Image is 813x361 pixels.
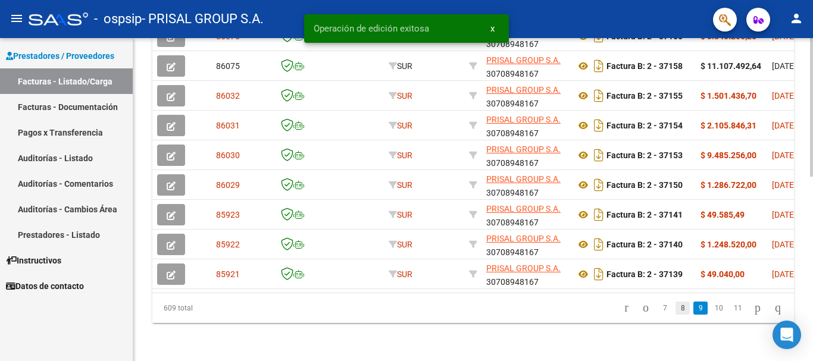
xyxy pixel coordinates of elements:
span: Instructivos [6,254,61,267]
span: 85921 [216,269,240,279]
span: SUR [389,269,412,279]
span: PRISAL GROUP S.A. [486,204,561,214]
li: page 11 [728,298,748,318]
div: 30708948167 [486,113,566,138]
span: 85922 [216,240,240,249]
span: PRISAL GROUP S.A. [486,85,561,95]
a: 7 [658,302,672,315]
li: page 9 [692,298,709,318]
span: PRISAL GROUP S.A. [486,55,561,65]
span: SUR [389,61,412,71]
i: Descargar documento [591,205,606,224]
span: 86075 [216,61,240,71]
span: PRISAL GROUP S.A. [486,115,561,124]
mat-icon: person [789,11,803,26]
div: 609 total [152,293,279,323]
i: Descargar documento [591,146,606,165]
a: go to next page [749,302,766,315]
div: 30708948167 [486,232,566,257]
span: [DATE] [772,269,796,279]
span: SUR [389,180,412,190]
div: 30708948167 [486,202,566,227]
div: Open Intercom Messenger [773,321,801,349]
strong: $ 2.105.846,31 [701,121,756,130]
span: 86029 [216,180,240,190]
span: PRISAL GROUP S.A. [486,145,561,154]
strong: Factura B: 2 - 37153 [606,150,683,160]
span: [DATE] [772,180,796,190]
span: SUR [389,210,412,219]
span: PRISAL GROUP S.A. [486,234,561,243]
strong: Factura B: 2 - 37140 [606,240,683,249]
strong: Factura B: 2 - 37154 [606,121,683,130]
a: go to last page [770,302,786,315]
strong: Factura B: 2 - 37150 [606,180,683,190]
a: 8 [676,302,690,315]
span: 86030 [216,150,240,160]
span: [DATE] [772,150,796,160]
strong: $ 1.286.722,00 [701,180,756,190]
a: 9 [693,302,708,315]
span: [DATE] [772,121,796,130]
strong: Factura B: 2 - 37139 [606,269,683,279]
span: PRISAL GROUP S.A. [486,263,561,273]
span: [DATE] [772,210,796,219]
div: 30708948167 [486,262,566,287]
strong: $ 9.485.256,00 [701,150,756,160]
span: 85923 [216,210,240,219]
strong: Factura B: 2 - 37165 [606,32,683,41]
span: Operación de edición exitosa [314,23,429,34]
a: go to first page [619,302,634,315]
li: page 8 [674,298,692,318]
span: - ospsip [94,6,142,32]
strong: Factura B: 2 - 37141 [606,210,683,219]
span: 86032 [216,91,240,101]
div: 30708948167 [486,172,566,197]
li: page 10 [709,298,728,318]
i: Descargar documento [591,56,606,76]
strong: $ 11.107.492,64 [701,61,761,71]
i: Descargar documento [591,265,606,284]
span: SUR [389,91,412,101]
span: Prestadores / Proveedores [6,49,114,62]
div: 30708948167 [486,54,566,79]
strong: $ 49.585,49 [701,210,745,219]
li: page 7 [656,298,674,318]
span: Datos de contacto [6,280,84,293]
span: SUR [389,150,412,160]
a: 10 [711,302,727,315]
mat-icon: menu [10,11,24,26]
a: go to previous page [637,302,654,315]
span: SUR [389,121,412,130]
span: 86031 [216,121,240,130]
strong: $ 1.248.520,00 [701,240,756,249]
strong: Factura B: 2 - 37158 [606,61,683,71]
a: 11 [730,302,746,315]
span: [DATE] [772,61,796,71]
i: Descargar documento [591,86,606,105]
span: PRISAL GROUP S.A. [486,174,561,184]
span: SUR [389,240,412,249]
i: Descargar documento [591,235,606,254]
div: 30708948167 [486,143,566,168]
i: Descargar documento [591,116,606,135]
strong: $ 49.040,00 [701,269,745,279]
i: Descargar documento [591,175,606,194]
button: x [481,18,504,39]
span: x [490,23,495,34]
div: 30708948167 [486,83,566,108]
strong: $ 1.501.436,70 [701,91,756,101]
span: [DATE] [772,240,796,249]
span: - PRISAL GROUP S.A. [142,6,264,32]
span: [DATE] [772,91,796,101]
strong: Factura B: 2 - 37155 [606,91,683,101]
